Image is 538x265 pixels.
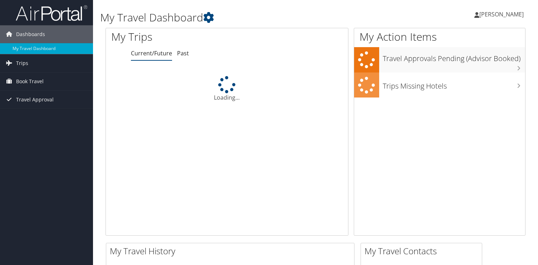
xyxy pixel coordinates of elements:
h2: My Travel History [110,245,354,257]
a: [PERSON_NAME] [474,4,531,25]
a: Trips Missing Hotels [354,72,525,98]
a: Past [177,49,189,57]
span: [PERSON_NAME] [479,10,524,18]
a: Current/Future [131,49,172,57]
span: Trips [16,54,28,72]
span: Travel Approval [16,91,54,109]
span: Book Travel [16,72,44,90]
h3: Travel Approvals Pending (Advisor Booked) [383,50,525,64]
a: Travel Approvals Pending (Advisor Booked) [354,47,525,72]
div: Loading... [106,76,348,102]
h1: My Trips [111,29,242,44]
img: airportal-logo.png [16,5,87,21]
h1: My Travel Dashboard [100,10,387,25]
h1: My Action Items [354,29,525,44]
h3: Trips Missing Hotels [383,77,525,91]
h2: My Travel Contacts [365,245,482,257]
span: Dashboards [16,25,45,43]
